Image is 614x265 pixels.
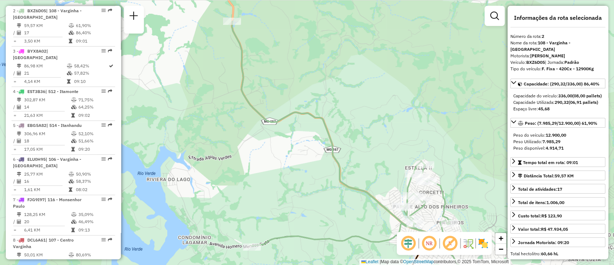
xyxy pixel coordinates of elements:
[525,120,597,126] span: Peso: (7.985,29/12.900,00) 61,90%
[76,22,112,29] td: 61,90%
[108,123,112,127] em: Rota exportada
[69,179,74,184] i: % de utilização da cubagem
[24,226,71,234] td: 6,41 KM
[108,238,112,242] em: Rota exportada
[541,251,558,256] strong: 60,66 hL
[17,253,21,257] i: Distância Total
[27,8,46,13] span: BXZ6D05
[27,48,46,54] span: BYX8A02
[24,178,68,185] td: 16
[518,213,562,219] div: Custo total:
[513,132,566,138] span: Peso do veículo:
[24,103,71,111] td: 14
[541,213,562,218] strong: R$ 123,90
[495,244,506,255] a: Zoom out
[13,70,17,77] td: /
[17,23,21,28] i: Distância Total
[24,137,71,145] td: 18
[78,112,112,119] td: 09:02
[69,172,74,176] i: % de utilização do peso
[101,49,106,53] em: Opções
[513,138,602,145] div: Peso Utilizado:
[17,64,21,68] i: Distância Total
[462,238,474,249] img: Fluxo de ruas
[477,238,489,249] img: Exibir/Ocultar setores
[379,259,381,264] span: |
[510,14,605,21] h4: Informações da rota selecionada
[24,218,71,225] td: 20
[17,98,21,102] i: Distância Total
[24,22,68,29] td: 59,57 KM
[71,98,77,102] i: % de utilização do peso
[13,112,17,119] td: =
[530,53,565,58] strong: [PERSON_NAME]
[13,156,81,168] span: | 106 - Varginha - [GEOGRAPHIC_DATA]
[71,220,77,224] i: % de utilização da cubagem
[108,157,112,161] em: Rota exportada
[78,226,112,234] td: 09:13
[71,105,77,109] i: % de utilização da cubagem
[513,106,602,112] div: Espaço livre:
[71,212,77,217] i: % de utilização do peso
[513,99,602,106] div: Capacidade Utilizada:
[101,123,106,127] em: Opções
[76,251,112,259] td: 80,69%
[13,48,58,60] span: | [GEOGRAPHIC_DATA]
[24,171,68,178] td: 25,77 KM
[13,197,82,209] span: | 116 - Monsenhor Paulo
[24,78,66,85] td: 4,14 KM
[67,71,72,75] i: % de utilização da cubagem
[499,234,503,243] span: +
[13,218,17,225] td: /
[495,233,506,244] a: Zoom in
[78,130,112,137] td: 52,10%
[24,251,68,259] td: 50,01 KM
[518,186,562,192] span: Total de atividades:
[441,235,459,252] span: Exibir rótulo
[13,186,17,193] td: =
[510,157,605,167] a: Tempo total em rota: 09:01
[27,156,46,162] span: ELU0H95
[27,123,46,128] span: EBG5A82
[73,78,108,85] td: 09:10
[24,211,71,218] td: 128,25 KM
[24,29,68,36] td: 17
[69,23,74,28] i: % de utilização do peso
[518,199,564,206] div: Total de itens:
[17,71,21,75] i: Total de Atividades
[510,129,605,154] div: Peso: (7.985,29/12.900,00) 61,90%
[71,113,75,118] i: Tempo total em rota
[24,70,66,77] td: 21
[17,31,21,35] i: Total de Atividades
[526,59,545,65] strong: BXZ6D05
[510,40,605,53] div: Nome da rota:
[400,235,417,252] span: Ocultar deslocamento
[420,235,438,252] span: Ocultar NR
[555,100,569,105] strong: 290,32
[13,103,17,111] td: /
[538,106,550,111] strong: 45,68
[13,8,82,20] span: | 108 - Varginha - [GEOGRAPHIC_DATA]
[24,186,68,193] td: 1,61 KM
[17,179,21,184] i: Total de Atividades
[78,218,112,225] td: 46,49%
[108,197,112,202] em: Rota exportada
[510,251,605,257] div: Total hectolitro:
[69,39,72,43] i: Tempo total em rota
[71,147,75,151] i: Tempo total em rota
[499,244,503,253] span: −
[518,226,568,233] div: Valor total:
[78,211,112,218] td: 35,09%
[510,33,605,40] div: Número da rota:
[542,34,544,39] strong: 2
[46,123,82,128] span: | 514 - Itanhandu
[71,132,77,136] i: % de utilização do peso
[27,89,45,94] span: EST3B36
[13,237,74,249] span: | 107 - Centro Varginha
[71,139,77,143] i: % de utilização da cubagem
[542,139,560,144] strong: 7.985,29
[564,59,579,65] strong: Padrão
[510,59,605,66] div: Veículo:
[109,64,113,68] i: Rota otimizada
[17,172,21,176] i: Distância Total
